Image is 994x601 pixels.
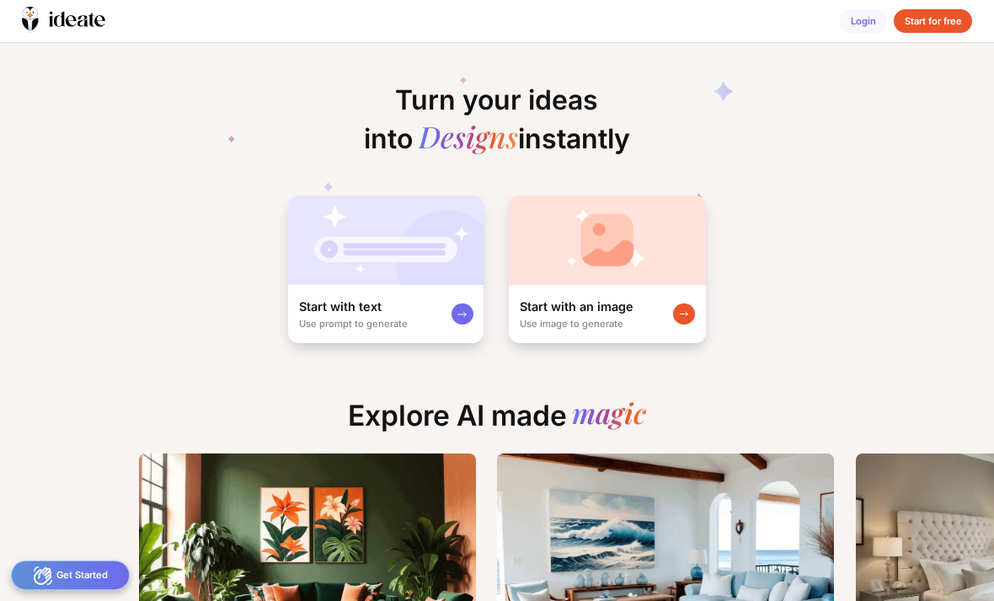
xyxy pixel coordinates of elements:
[520,298,633,314] div: Start with an image
[509,196,706,285] img: startWithImageCardBg.jpg
[840,9,887,34] div: Login
[299,298,382,314] div: Start with text
[11,561,130,590] div: Get Started
[299,318,408,330] div: Use prompt to generate
[572,399,646,432] div: magic
[288,196,484,285] img: startWithTextCardBg.jpg
[337,399,657,443] div: Explore AI made
[520,318,623,330] div: Use image to generate
[894,9,973,34] div: Start for free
